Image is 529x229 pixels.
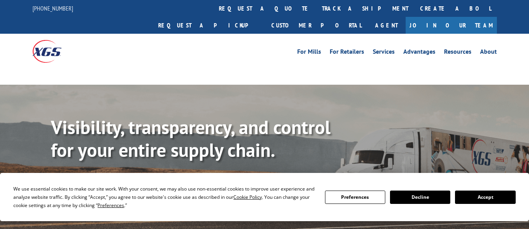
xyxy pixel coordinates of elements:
[367,17,406,34] a: Agent
[233,194,262,200] span: Cookie Policy
[403,49,435,57] a: Advantages
[152,17,265,34] a: Request a pickup
[51,115,330,162] b: Visibility, transparency, and control for your entire supply chain.
[373,49,395,57] a: Services
[480,49,497,57] a: About
[32,4,73,12] a: [PHONE_NUMBER]
[97,202,124,209] span: Preferences
[297,49,321,57] a: For Mills
[406,17,497,34] a: Join Our Team
[13,185,315,209] div: We use essential cookies to make our site work. With your consent, we may also use non-essential ...
[444,49,471,57] a: Resources
[325,191,385,204] button: Preferences
[390,191,450,204] button: Decline
[455,191,515,204] button: Accept
[330,49,364,57] a: For Retailers
[265,17,367,34] a: Customer Portal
